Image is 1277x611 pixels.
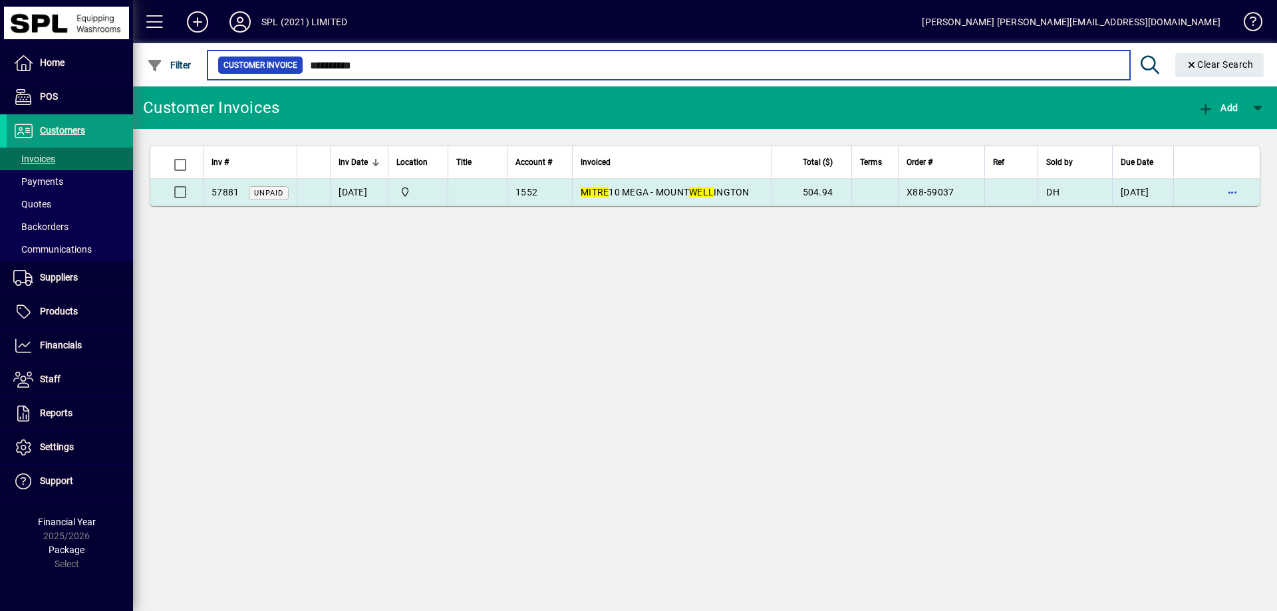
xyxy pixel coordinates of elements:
[13,176,63,187] span: Payments
[40,91,58,102] span: POS
[13,199,51,209] span: Quotes
[581,155,764,170] div: Invoiced
[40,272,78,283] span: Suppliers
[339,155,368,170] span: Inv Date
[144,53,195,77] button: Filter
[1046,155,1104,170] div: Sold by
[1198,102,1238,113] span: Add
[40,475,73,486] span: Support
[456,155,472,170] span: Title
[40,441,74,452] span: Settings
[212,187,239,197] span: 57881
[581,155,611,170] span: Invoiced
[993,155,1030,170] div: Ref
[922,11,1220,33] div: [PERSON_NAME] [PERSON_NAME][EMAIL_ADDRESS][DOMAIN_NAME]
[581,187,750,197] span: 10 MEGA - MOUNT INGTON
[254,189,283,197] span: Unpaid
[396,155,428,170] span: Location
[515,155,564,170] div: Account #
[1175,53,1264,77] button: Clear
[456,155,499,170] div: Title
[689,187,714,197] em: WELL
[223,59,297,72] span: Customer Invoice
[1234,3,1260,46] a: Knowledge Base
[803,155,833,170] span: Total ($)
[7,431,133,464] a: Settings
[1046,155,1073,170] span: Sold by
[49,545,84,555] span: Package
[7,363,133,396] a: Staff
[219,10,261,34] button: Profile
[40,306,78,316] span: Products
[7,465,133,498] a: Support
[143,97,279,118] div: Customer Invoices
[515,155,552,170] span: Account #
[1121,155,1165,170] div: Due Date
[1046,187,1060,197] span: DH
[40,57,65,68] span: Home
[7,215,133,238] a: Backorders
[339,155,380,170] div: Inv Date
[7,397,133,430] a: Reports
[176,10,219,34] button: Add
[1186,59,1254,70] span: Clear Search
[7,47,133,80] a: Home
[396,155,440,170] div: Location
[7,148,133,170] a: Invoices
[860,155,882,170] span: Terms
[7,329,133,362] a: Financials
[13,154,55,164] span: Invoices
[40,408,72,418] span: Reports
[13,244,92,255] span: Communications
[212,155,289,170] div: Inv #
[261,11,347,33] div: SPL (2021) LIMITED
[515,187,537,197] span: 1552
[907,187,954,197] span: X88-59037
[38,517,96,527] span: Financial Year
[40,340,82,350] span: Financials
[907,155,976,170] div: Order #
[40,374,61,384] span: Staff
[993,155,1004,170] span: Ref
[581,187,609,197] em: MITRE
[907,155,932,170] span: Order #
[780,155,845,170] div: Total ($)
[40,125,85,136] span: Customers
[7,170,133,193] a: Payments
[1112,179,1173,205] td: [DATE]
[7,193,133,215] a: Quotes
[396,185,440,199] span: SPL (2021) Limited
[1195,96,1241,120] button: Add
[147,60,192,70] span: Filter
[212,155,229,170] span: Inv #
[7,261,133,295] a: Suppliers
[13,221,69,232] span: Backorders
[7,80,133,114] a: POS
[1222,182,1243,203] button: More options
[1121,155,1153,170] span: Due Date
[7,238,133,261] a: Communications
[772,179,851,205] td: 504.94
[330,179,388,205] td: [DATE]
[7,295,133,328] a: Products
